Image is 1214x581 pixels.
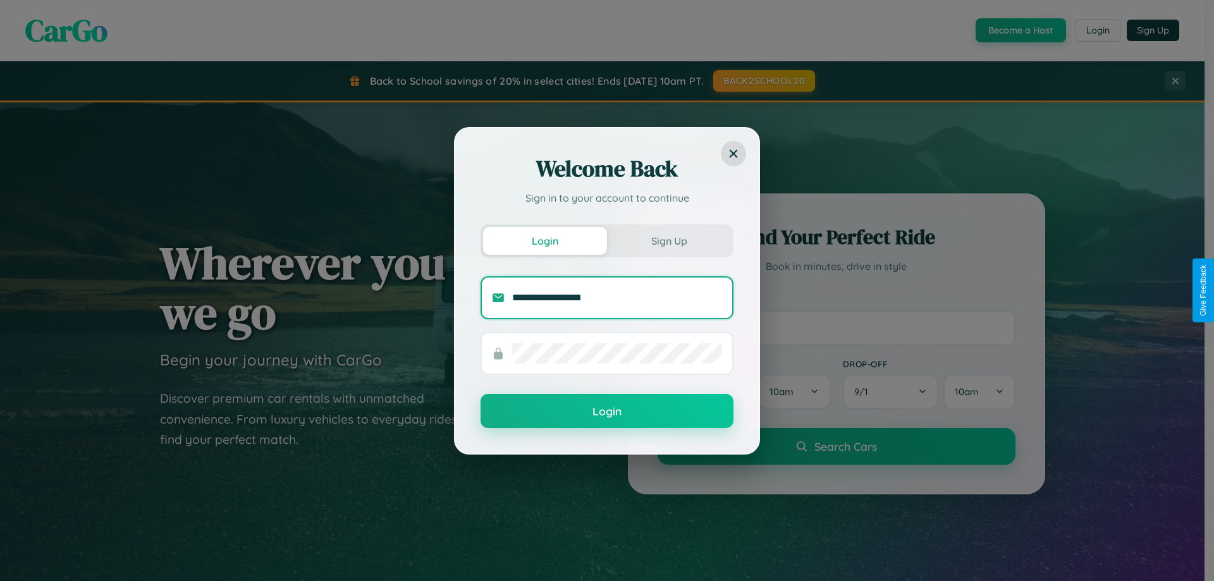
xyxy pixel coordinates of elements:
[1199,265,1208,316] div: Give Feedback
[483,227,607,255] button: Login
[481,190,733,205] p: Sign in to your account to continue
[607,227,731,255] button: Sign Up
[481,154,733,184] h2: Welcome Back
[481,394,733,428] button: Login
